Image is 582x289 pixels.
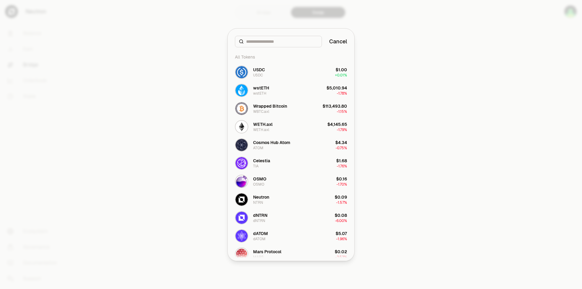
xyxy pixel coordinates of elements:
[253,176,266,182] div: OSMO
[236,102,248,115] img: WBTC.axl Logo
[336,237,347,241] span: -1.96%
[253,249,281,255] div: Mars Protocol
[231,154,351,172] button: TIA LogoCelestiaTIA$1.68-1.76%
[231,245,351,263] button: MARS LogoMars ProtocolMARS$0.02-3.53%
[335,73,347,78] span: + 0.01%
[231,51,351,63] div: All Tokens
[231,118,351,136] button: WETH.axl LogoWETH.axlWETH.axl$4,145.65-1.79%
[236,66,248,78] img: USDC Logo
[236,248,248,260] img: MARS Logo
[253,255,264,260] div: MARS
[335,212,347,218] div: $0.08
[335,218,347,223] span: -6.00%
[336,67,347,73] div: $1.00
[253,73,263,78] div: USDC
[253,237,266,241] div: dATOM
[253,127,269,132] div: WETH.axl
[231,81,351,99] button: wstETH LogowstETHwstETH$5,010.94-1.78%
[236,121,248,133] img: WETH.axl Logo
[236,212,248,224] img: dNTRN Logo
[337,109,347,114] span: -1.15%
[253,91,266,96] div: wstETH
[335,194,347,200] div: $0.09
[335,255,347,260] span: -3.53%
[253,85,269,91] div: wstETH
[336,176,347,182] div: $0.16
[337,127,347,132] span: -1.79%
[236,175,248,187] img: OSMO Logo
[236,84,248,96] img: wstETH Logo
[236,193,248,206] img: NTRN Logo
[253,146,263,150] div: ATOM
[253,158,270,164] div: Celestia
[336,146,347,150] span: -0.75%
[326,85,347,91] div: $5,010.94
[337,164,347,169] span: -1.76%
[335,139,347,146] div: $4.34
[231,227,351,245] button: dATOM LogodATOMdATOM$5.07-1.96%
[231,136,351,154] button: ATOM LogoCosmos Hub AtomATOM$4.34-0.75%
[253,230,268,237] div: dATOM
[253,103,287,109] div: Wrapped Bitcoin
[253,139,290,146] div: Cosmos Hub Atom
[231,209,351,227] button: dNTRN LogodNTRNdNTRN$0.08-6.00%
[253,164,259,169] div: TIA
[231,190,351,209] button: NTRN LogoNeutronNTRN$0.09-1.57%
[231,99,351,118] button: WBTC.axl LogoWrapped BitcoinWBTC.axl$113,493.80-1.15%
[329,37,347,46] button: Cancel
[236,230,248,242] img: dATOM Logo
[323,103,347,109] div: $113,493.80
[335,249,347,255] div: $0.02
[253,67,265,73] div: USDC
[253,194,269,200] div: Neutron
[253,109,269,114] div: WBTC.axl
[327,121,347,127] div: $4,145.65
[231,172,351,190] button: OSMO LogoOSMOOSMO$0.16-1.70%
[253,121,273,127] div: WETH.axl
[253,212,267,218] div: dNTRN
[336,182,347,187] span: -1.70%
[231,63,351,81] button: USDC LogoUSDCUSDC$1.00+0.01%
[253,218,265,223] div: dNTRN
[337,91,347,96] span: -1.78%
[236,139,248,151] img: ATOM Logo
[253,182,264,187] div: OSMO
[336,230,347,237] div: $5.07
[236,157,248,169] img: TIA Logo
[253,200,263,205] div: NTRN
[336,200,347,205] span: -1.57%
[336,158,347,164] div: $1.68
